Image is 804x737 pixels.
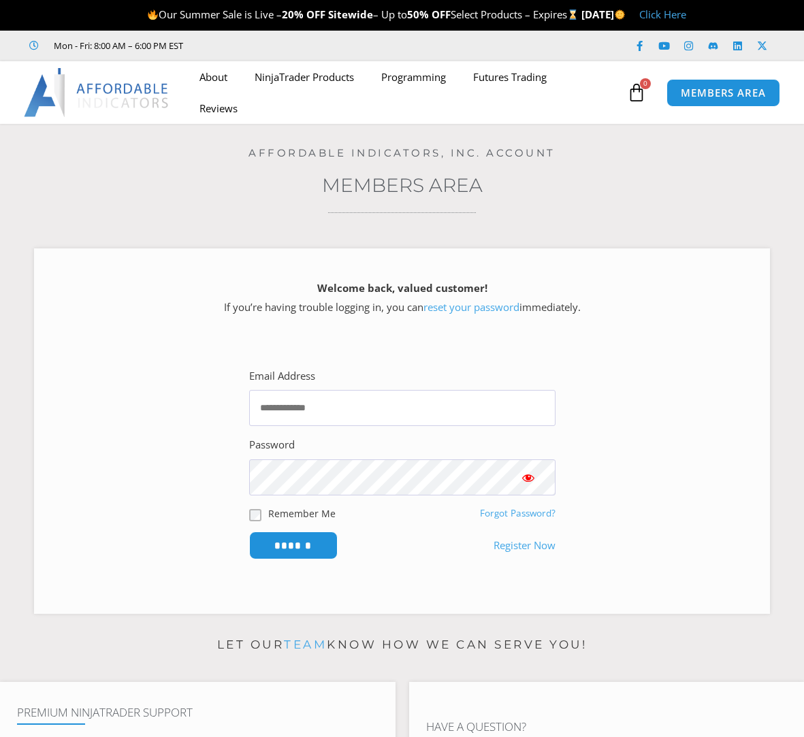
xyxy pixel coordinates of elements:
label: Remember Me [268,506,336,521]
img: ⌛ [568,10,578,20]
nav: Menu [186,61,623,124]
strong: [DATE] [581,7,626,21]
span: Mon - Fri: 8:00 AM – 6:00 PM EST [50,37,183,54]
h4: Have A Question? [426,720,788,734]
strong: 50% OFF [407,7,451,21]
a: Members Area [322,174,483,197]
a: 0 [607,73,666,112]
img: 🌞 [615,10,625,20]
span: MEMBERS AREA [681,88,766,98]
img: LogoAI | Affordable Indicators – NinjaTrader [24,68,170,117]
strong: 20% OFF [282,7,325,21]
a: Futures Trading [460,61,560,93]
label: Password [249,436,295,455]
a: team [284,638,327,651]
a: Register Now [494,536,556,555]
a: Reviews [186,93,251,124]
span: Our Summer Sale is Live – – Up to Select Products – Expires [147,7,581,21]
a: NinjaTrader Products [241,61,368,93]
a: About [186,61,241,93]
strong: Welcome back, valued customer! [317,281,487,295]
a: MEMBERS AREA [666,79,780,107]
iframe: Customer reviews powered by Trustpilot [202,39,406,52]
button: Show password [501,459,556,495]
p: If you’re having trouble logging in, you can immediately. [58,279,746,317]
span: 0 [640,78,651,89]
h4: Premium NinjaTrader Support [17,706,379,719]
strong: Sitewide [328,7,373,21]
a: Click Here [639,7,686,21]
a: reset your password [423,300,519,314]
label: Email Address [249,367,315,386]
a: Forgot Password? [480,507,556,519]
a: Affordable Indicators, Inc. Account [248,146,556,159]
img: 🔥 [148,10,158,20]
a: Programming [368,61,460,93]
